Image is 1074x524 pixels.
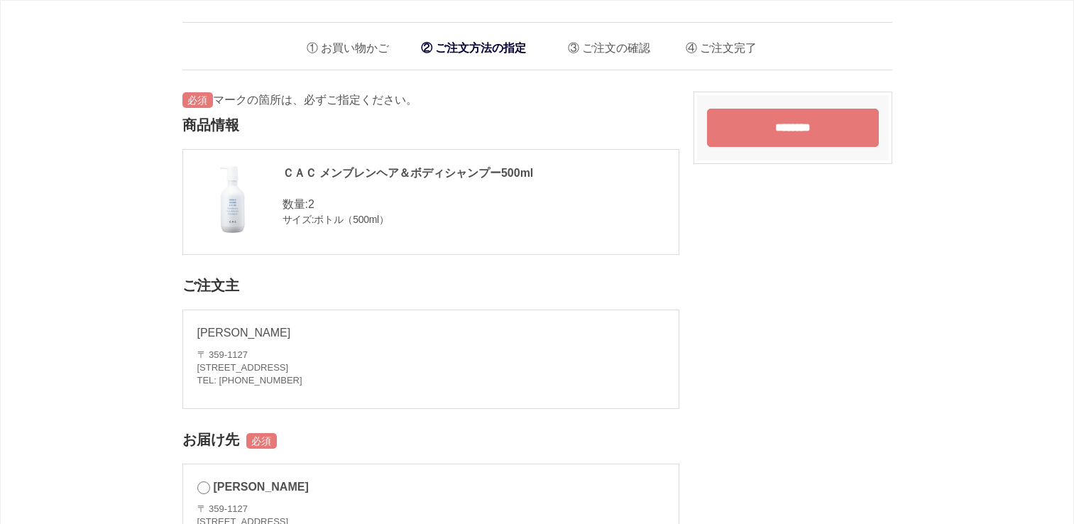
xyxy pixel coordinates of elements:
h2: ご注文主 [182,269,679,302]
li: ご注文の確認 [557,30,650,59]
h2: 商品情報 [182,109,679,142]
li: ご注文完了 [675,30,757,59]
p: 数量: [197,196,664,213]
span: [PERSON_NAME] [214,481,309,493]
p: マークの箇所は、必ずご指定ください。 [182,92,679,109]
span: 2 [308,198,314,210]
p: サイズ: [197,213,664,226]
address: 〒 359-1127 [STREET_ADDRESS] TEL: [PHONE_NUMBER] [197,349,664,388]
h2: お届け先 [182,423,679,457]
li: お買い物かご [296,30,389,59]
p: [PERSON_NAME] [197,324,664,342]
div: ＣＡＣ メンブレンヘア＆ボディシャンプー500ml [197,164,664,182]
span: ボトル（500ml） [314,214,388,225]
img: 060472.jpg [197,164,268,235]
li: ご注文方法の指定 [414,33,533,62]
